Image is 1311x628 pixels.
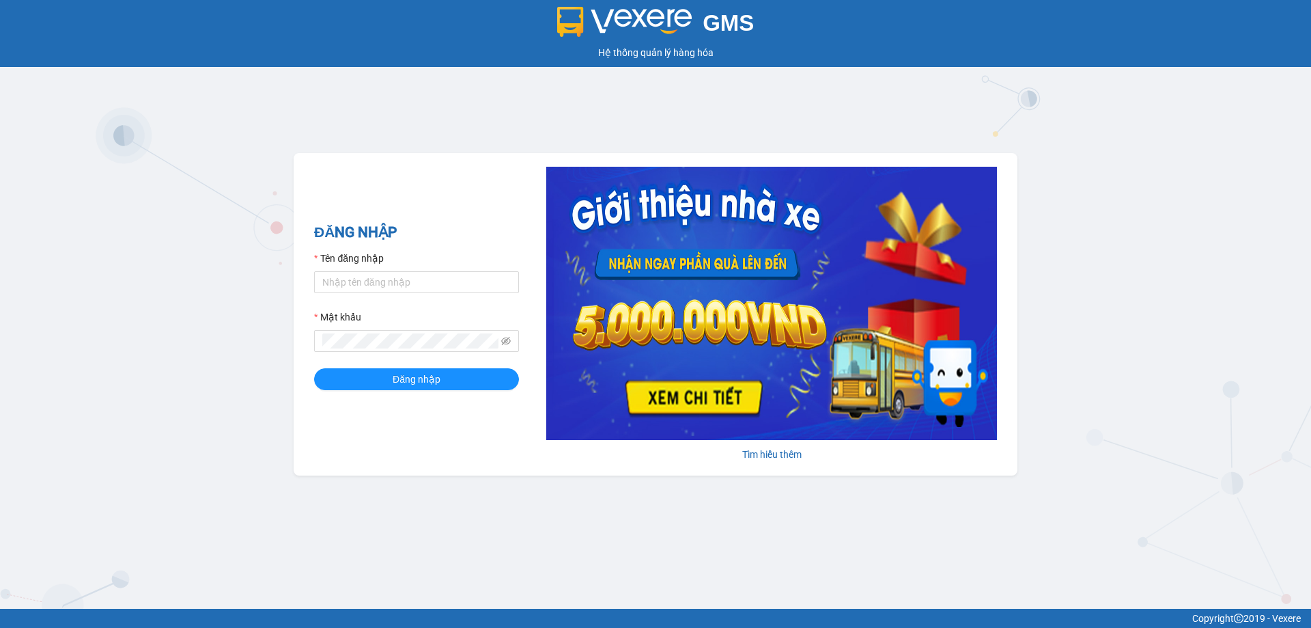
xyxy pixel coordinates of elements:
input: Tên đăng nhập [314,271,519,293]
button: Đăng nhập [314,368,519,390]
label: Mật khẩu [314,310,361,325]
div: Copyright 2019 - Vexere [10,611,1301,626]
span: GMS [703,10,754,36]
span: copyright [1234,614,1243,623]
a: GMS [557,21,755,31]
div: Hệ thống quản lý hàng hóa [3,45,1308,60]
input: Mật khẩu [322,333,498,349]
img: banner-0 [546,167,997,440]
span: Đăng nhập [393,372,440,387]
span: eye-invisible [501,336,511,346]
img: logo 2 [557,7,692,37]
div: Tìm hiểu thêm [546,447,997,462]
h2: ĐĂNG NHẬP [314,221,519,244]
label: Tên đăng nhập [314,251,384,266]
